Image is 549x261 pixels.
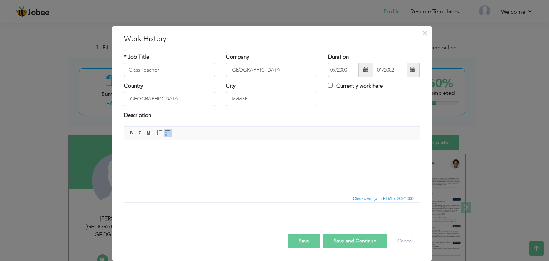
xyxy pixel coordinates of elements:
label: Description [124,112,151,119]
div: Statistics [352,195,416,202]
button: Cancel [390,234,420,248]
label: * Job Title [124,53,149,61]
label: City [226,82,236,90]
a: Italic [136,129,144,137]
a: Bold [128,129,135,137]
button: Save [288,234,320,248]
input: From [328,63,359,77]
label: Currently work here [328,82,383,90]
span: × [422,27,428,40]
a: Insert/Remove Numbered List [155,129,163,137]
button: Close [419,28,431,39]
a: Underline [145,129,153,137]
h3: Work History [124,34,420,44]
input: Present [375,63,407,77]
a: Insert/Remove Bulleted List [164,129,172,137]
label: Country [124,82,143,90]
button: Save and Continue [323,234,387,248]
input: Currently work here [328,83,333,88]
iframe: Rich Text Editor, workEditor [124,140,420,194]
label: Company [226,53,249,61]
label: Duration [328,53,349,61]
span: Characters (with HTML): 209/4000 [352,195,415,202]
